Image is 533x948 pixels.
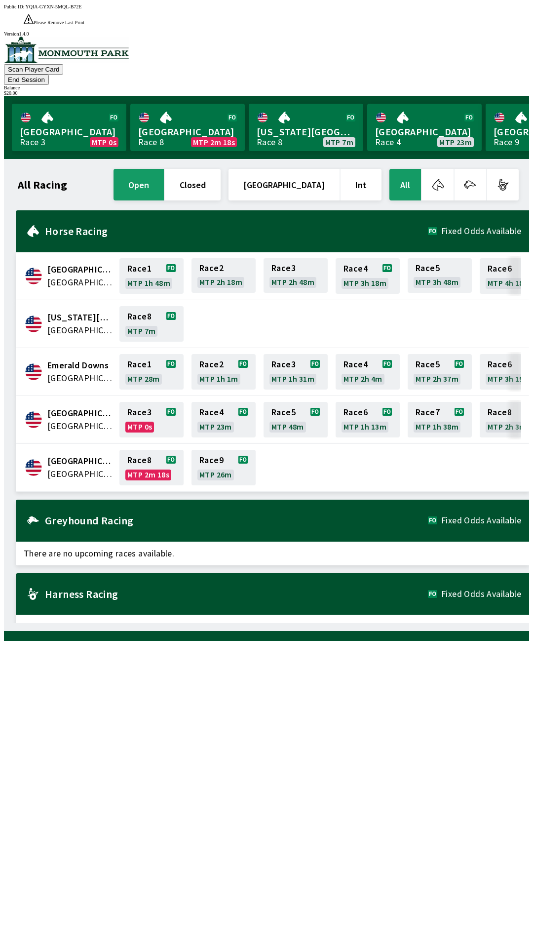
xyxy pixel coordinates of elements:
[127,360,152,368] span: Race 1
[375,138,401,146] div: Race 4
[119,354,184,390] a: Race1MTP 28m
[47,359,114,372] span: Emerald Downs
[45,516,428,524] h2: Greyhound Racing
[494,138,519,146] div: Race 9
[114,169,164,200] button: open
[336,402,400,437] a: Race6MTP 1h 13m
[47,263,114,276] span: Canterbury Park
[367,104,482,151] a: [GEOGRAPHIC_DATA]Race 4MTP 23m
[127,327,155,335] span: MTP 7m
[20,138,45,146] div: Race 3
[336,258,400,294] a: Race4MTP 3h 18m
[191,450,256,485] a: Race9MTP 26m
[343,408,368,416] span: Race 6
[138,138,164,146] div: Race 8
[439,138,472,146] span: MTP 23m
[271,278,314,286] span: MTP 2h 48m
[488,408,512,416] span: Race 8
[4,4,529,9] div: Public ID:
[264,354,328,390] a: Race3MTP 1h 31m
[343,265,368,273] span: Race 4
[264,258,328,294] a: Race3MTP 2h 48m
[26,4,82,9] span: YQIA-GYXN-5MQL-B72E
[264,402,328,437] a: Race5MTP 48m
[18,181,67,189] h1: All Racing
[4,37,129,63] img: venue logo
[416,375,458,383] span: MTP 2h 37m
[4,75,49,85] button: End Session
[343,423,386,431] span: MTP 1h 13m
[199,375,238,383] span: MTP 1h 1m
[34,20,84,25] span: Please Remove Last Print
[12,104,126,151] a: [GEOGRAPHIC_DATA]Race 3MTP 0s
[119,402,184,437] a: Race3MTP 0s
[408,354,472,390] a: Race5MTP 2h 37m
[191,258,256,294] a: Race2MTP 2h 18m
[416,264,440,272] span: Race 5
[4,31,529,37] div: Version 1.4.0
[4,64,63,75] button: Scan Player Card
[488,265,512,273] span: Race 6
[199,360,224,368] span: Race 2
[4,90,529,96] div: $ 20.00
[343,279,386,287] span: MTP 3h 18m
[193,138,235,146] span: MTP 2m 18s
[271,360,296,368] span: Race 3
[271,408,296,416] span: Race 5
[389,169,421,200] button: All
[416,360,440,368] span: Race 5
[47,324,114,337] span: United States
[257,138,282,146] div: Race 8
[92,138,116,146] span: MTP 0s
[199,408,224,416] span: Race 4
[47,311,114,324] span: Delaware Park
[127,456,152,464] span: Race 8
[408,402,472,437] a: Race7MTP 1h 38m
[47,372,114,385] span: United States
[441,227,521,235] span: Fixed Odds Available
[271,423,304,431] span: MTP 48m
[416,423,458,431] span: MTP 1h 38m
[191,354,256,390] a: Race2MTP 1h 1m
[47,468,114,480] span: United States
[375,125,474,138] span: [GEOGRAPHIC_DATA]
[47,276,114,289] span: United States
[191,402,256,437] a: Race4MTP 23m
[336,354,400,390] a: Race4MTP 2h 4m
[16,542,529,565] span: There are no upcoming races available.
[127,375,160,383] span: MTP 28m
[441,516,521,524] span: Fixed Odds Available
[47,455,114,468] span: Monmouth Park
[45,227,428,235] h2: Horse Racing
[199,278,242,286] span: MTP 2h 18m
[488,375,531,383] span: MTP 3h 19m
[416,408,440,416] span: Race 7
[20,125,118,138] span: [GEOGRAPHIC_DATA]
[325,138,353,146] span: MTP 7m
[199,456,224,464] span: Race 9
[119,450,184,485] a: Race8MTP 2m 18s
[127,279,170,287] span: MTP 1h 48m
[416,278,458,286] span: MTP 3h 48m
[45,590,428,598] h2: Harness Racing
[47,407,114,420] span: Fairmount Park
[16,615,529,638] span: There are no upcoming races available.
[228,169,340,200] button: [GEOGRAPHIC_DATA]
[343,360,368,368] span: Race 4
[47,420,114,433] span: United States
[199,471,232,478] span: MTP 26m
[127,408,152,416] span: Race 3
[127,423,152,431] span: MTP 0s
[127,313,152,320] span: Race 8
[271,264,296,272] span: Race 3
[127,265,152,273] span: Race 1
[408,258,472,294] a: Race5MTP 3h 48m
[488,279,531,287] span: MTP 4h 18m
[249,104,363,151] a: [US_STATE][GEOGRAPHIC_DATA]Race 8MTP 7m
[138,125,237,138] span: [GEOGRAPHIC_DATA]
[119,306,184,342] a: Race8MTP 7m
[165,169,221,200] button: closed
[199,423,232,431] span: MTP 23m
[343,375,382,383] span: MTP 2h 4m
[441,590,521,598] span: Fixed Odds Available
